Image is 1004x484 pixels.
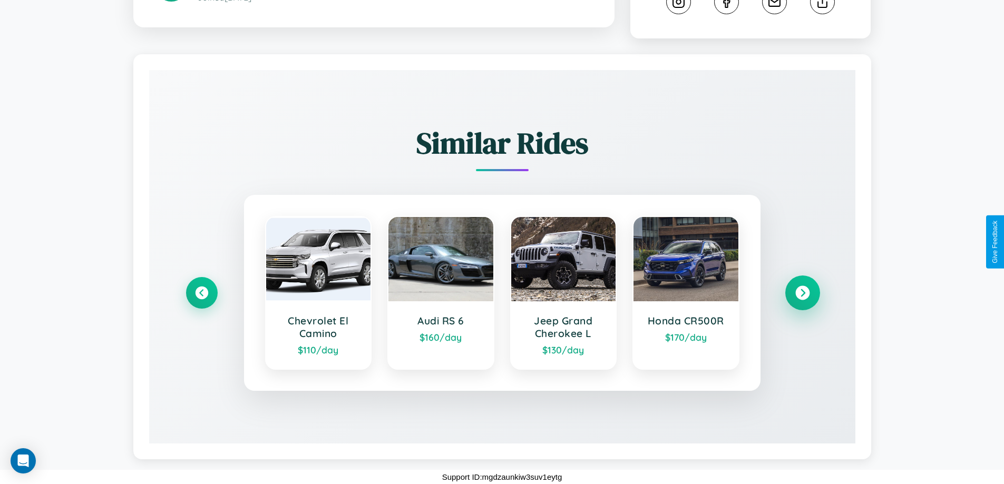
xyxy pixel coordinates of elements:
[442,470,562,484] p: Support ID: mgdzaunkiw3suv1eytg
[387,216,494,370] a: Audi RS 6$160/day
[644,314,728,327] h3: Honda CR500R
[632,216,739,370] a: Honda CR500R$170/day
[277,314,360,340] h3: Chevrolet El Camino
[277,344,360,355] div: $ 110 /day
[399,314,483,327] h3: Audi RS 6
[522,314,606,340] h3: Jeep Grand Cherokee L
[522,344,606,355] div: $ 130 /day
[265,216,372,370] a: Chevrolet El Camino$110/day
[11,448,36,473] div: Open Intercom Messenger
[510,216,617,370] a: Jeep Grand Cherokee L$130/day
[399,331,483,343] div: $ 160 /day
[644,331,728,343] div: $ 170 /day
[186,123,818,163] h2: Similar Rides
[991,221,999,263] div: Give Feedback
